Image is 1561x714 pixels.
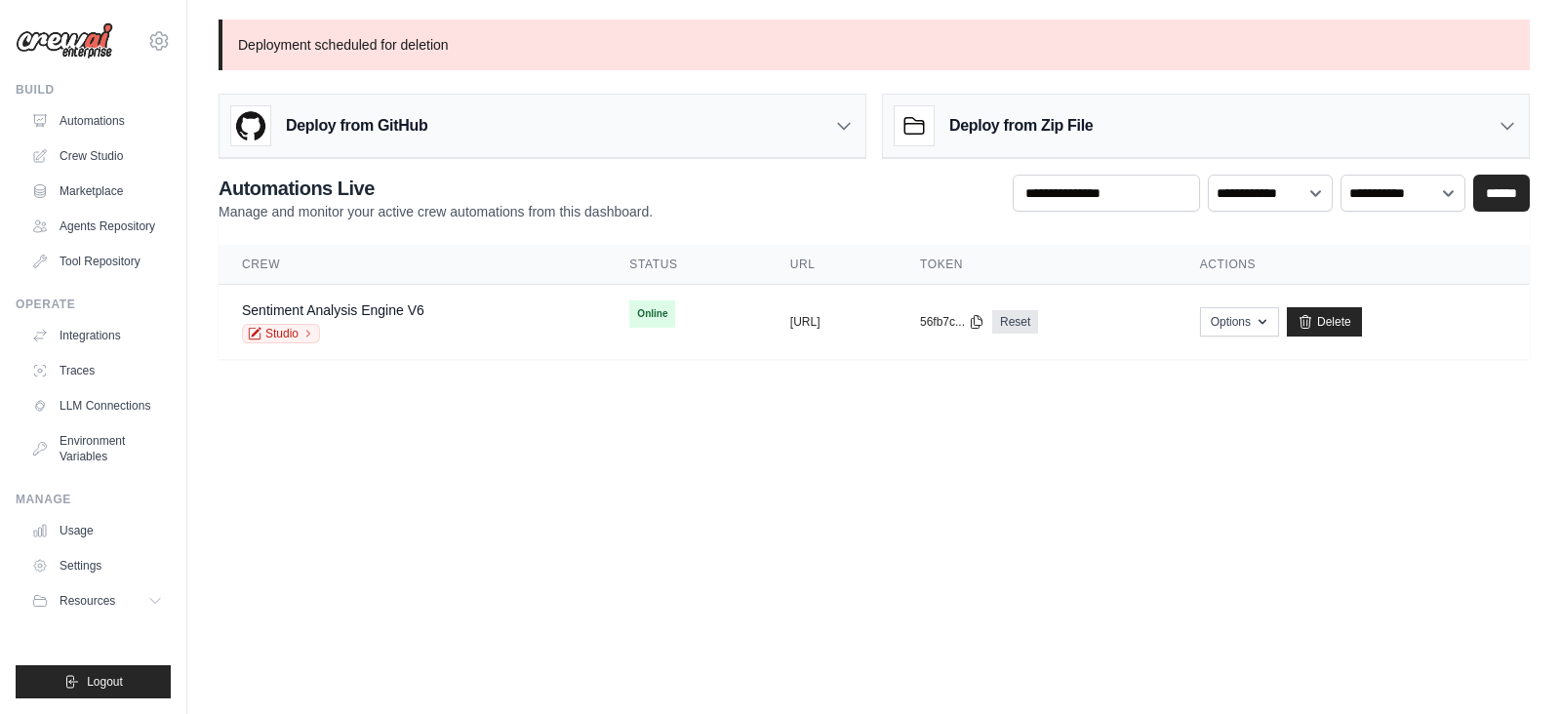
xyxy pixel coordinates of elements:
[16,297,171,312] div: Operate
[242,324,320,343] a: Studio
[23,585,171,616] button: Resources
[23,246,171,277] a: Tool Repository
[23,105,171,137] a: Automations
[23,355,171,386] a: Traces
[897,245,1177,285] th: Token
[60,593,115,609] span: Resources
[23,211,171,242] a: Agents Repository
[606,245,766,285] th: Status
[23,515,171,546] a: Usage
[992,310,1038,334] a: Reset
[23,550,171,581] a: Settings
[1287,307,1362,337] a: Delete
[87,674,123,690] span: Logout
[219,202,653,221] p: Manage and monitor your active crew automations from this dashboard.
[920,314,984,330] button: 56fb7c...
[23,320,171,351] a: Integrations
[23,176,171,207] a: Marketplace
[23,425,171,472] a: Environment Variables
[629,300,675,328] span: Online
[949,114,1093,138] h3: Deploy from Zip File
[767,245,897,285] th: URL
[219,245,606,285] th: Crew
[16,492,171,507] div: Manage
[242,302,424,318] a: Sentiment Analysis Engine V6
[1177,245,1530,285] th: Actions
[219,175,653,202] h2: Automations Live
[16,22,113,59] img: Logo
[286,114,427,138] h3: Deploy from GitHub
[23,140,171,172] a: Crew Studio
[1200,307,1279,337] button: Options
[16,665,171,698] button: Logout
[23,390,171,421] a: LLM Connections
[231,106,270,145] img: GitHub Logo
[16,82,171,98] div: Build
[219,20,1530,70] p: Deployment scheduled for deletion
